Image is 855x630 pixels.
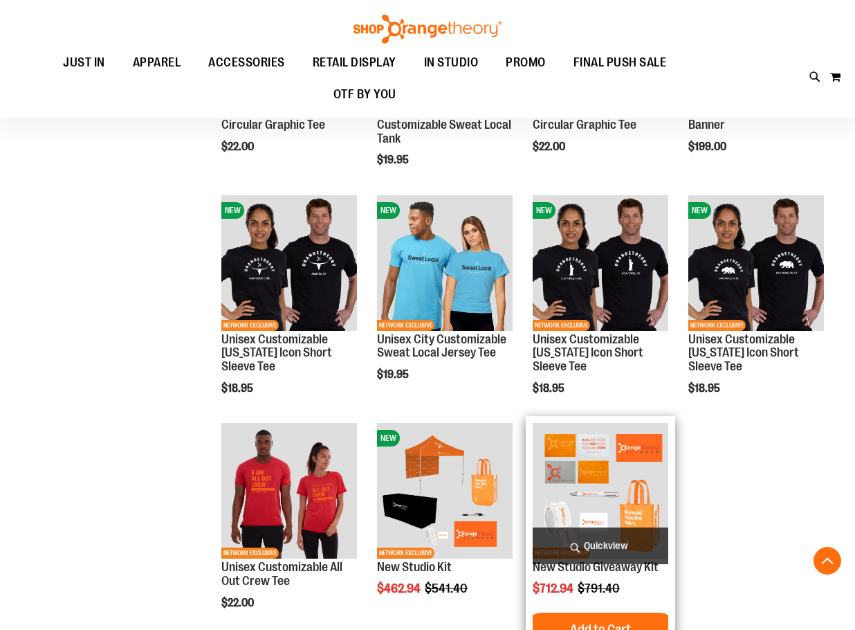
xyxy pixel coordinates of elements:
span: NEW [533,202,555,219]
img: Shop Orangetheory [351,15,504,44]
span: OTF BY YOU [333,79,396,110]
div: product [681,188,831,430]
img: Unisex Customizable All Out Crew Tee [221,423,357,559]
a: JUST IN [49,47,119,79]
span: IN STUDIO [424,47,479,78]
img: New Studio Kit [377,423,513,559]
span: NETWORK EXCLUSIVE [688,320,746,331]
img: New Studio Giveaway Kit [533,423,668,559]
a: Unisex Customizable All Out Crew Tee [221,560,342,588]
span: NETWORK EXCLUSIVE [221,320,279,331]
span: $18.95 [533,382,567,395]
span: RETAIL DISPLAY [313,47,396,78]
a: Custom Retractable Banner [688,104,792,132]
div: product [370,188,520,417]
span: NETWORK EXCLUSIVE [533,320,590,331]
img: Unisex City Customizable Fine Jersey Tee [377,195,513,331]
span: $791.40 [578,582,622,595]
span: $462.94 [377,582,423,595]
a: Unisex Customizable Circular Graphic Tee [221,104,328,132]
span: NETWORK EXCLUSIVE [377,320,434,331]
a: New Studio Giveaway KitNETWORK EXCLUSIVE [533,423,668,561]
a: RETAIL DISPLAY [299,47,410,79]
span: NETWORK EXCLUSIVE [377,548,434,559]
a: ACCESSORIES [194,47,299,79]
a: PROMO [492,47,560,79]
a: Unisex City Customizable Fine Jersey TeeNEWNETWORK EXCLUSIVE [377,195,513,333]
button: Back To Top [813,547,841,575]
span: $712.94 [533,582,576,595]
span: $18.95 [688,382,722,395]
span: $199.00 [688,141,728,153]
div: product [526,188,675,430]
span: ACCESSORIES [208,47,285,78]
a: OTF City Unisex Texas Icon SS Tee BlackNEWNETWORK EXCLUSIVE [221,195,357,333]
span: $22.00 [221,597,256,609]
a: FINAL PUSH SALE [560,47,681,79]
span: PROMO [506,47,546,78]
span: $541.40 [425,582,470,595]
span: $19.95 [377,154,411,166]
a: Quickview [533,528,668,564]
span: $19.95 [377,368,411,381]
a: OTF City Unisex California Icon SS Tee BlackNEWNETWORK EXCLUSIVE [688,195,824,333]
a: OTF BY YOU [320,79,410,111]
span: NETWORK EXCLUSIVE [221,548,279,559]
a: Unisex Customizable All Out Crew TeeNETWORK EXCLUSIVE [221,423,357,561]
a: OTF City Unisex New York Icon SS Tee BlackNEWNETWORK EXCLUSIVE [533,195,668,333]
a: APPAREL [119,47,195,79]
img: OTF City Unisex Texas Icon SS Tee Black [221,195,357,331]
span: NEW [688,202,711,219]
img: OTF City Unisex New York Icon SS Tee Black [533,195,668,331]
a: New Studio KitNEWNETWORK EXCLUSIVE [377,423,513,561]
span: $22.00 [221,141,256,153]
a: Womens City Customizable Sweat Local Tank [377,104,511,145]
a: IN STUDIO [410,47,493,79]
span: NEW [377,430,400,447]
span: NEW [377,202,400,219]
span: JUST IN [63,47,105,78]
a: Unisex Customizable Circular Graphic Tee [533,104,639,132]
a: Unisex Customizable [US_STATE] Icon Short Sleeve Tee [221,332,332,374]
div: product [214,188,364,430]
span: NEW [221,202,244,219]
a: New Studio Giveaway Kit [533,560,659,574]
span: $22.00 [533,141,567,153]
a: New Studio Kit [377,560,452,574]
span: APPAREL [133,47,181,78]
span: $18.95 [221,382,255,395]
a: Unisex Customizable [US_STATE] Icon Short Sleeve Tee [688,332,799,374]
a: Unisex Customizable [US_STATE] Icon Short Sleeve Tee [533,332,643,374]
a: Unisex City Customizable Sweat Local Jersey Tee [377,332,506,360]
span: FINAL PUSH SALE [573,47,667,78]
img: OTF City Unisex California Icon SS Tee Black [688,195,824,331]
